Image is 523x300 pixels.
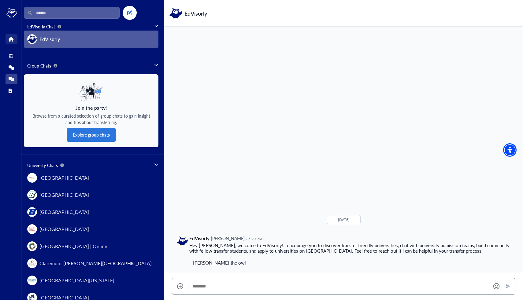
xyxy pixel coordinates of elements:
button: item-logo[GEOGRAPHIC_DATA] [24,169,158,186]
span: [GEOGRAPHIC_DATA] [39,208,89,216]
span: University Chats [27,162,64,169]
img: item-logo [27,34,37,44]
textarea: Message [193,283,486,289]
span: EdVisorly [189,236,210,241]
img: item-logo [27,207,37,217]
span: EdVisorly [39,35,60,43]
button: Send [503,282,513,291]
button: item-logo[GEOGRAPHIC_DATA] [24,203,158,221]
span: [GEOGRAPHIC_DATA][US_STATE] [39,277,114,284]
div: EdVisorly [184,9,207,17]
button: item-logo[GEOGRAPHIC_DATA] [24,186,158,203]
img: item-logo [27,258,37,268]
button: item-logo[GEOGRAPHIC_DATA][US_STATE] [24,272,158,289]
span: Browse from a curated selection of group chats to gain insight and tips about transferring. [31,113,152,126]
span: Join the party! [76,104,107,112]
span: EdVisorly Chat [27,24,61,30]
div: Channel list [24,70,158,147]
img: item-logo [27,241,37,251]
button: item-logo[GEOGRAPHIC_DATA] [24,221,158,238]
button: pen-to-square [123,6,137,20]
button: Emoji picker [493,283,500,290]
span: 5:20 PM [248,237,262,241]
p: --[PERSON_NAME] the owl [189,260,510,265]
span: [PERSON_NAME] . [211,236,247,241]
img: item-logo [27,276,37,285]
img: logo [6,8,17,18]
div: Channel list [24,31,158,48]
img: item-logo [27,173,37,183]
button: item-logoClaremont [PERSON_NAME][GEOGRAPHIC_DATA] [24,255,158,272]
span: [GEOGRAPHIC_DATA] [39,225,89,233]
img: empty-image [79,80,103,104]
button: item-logo[GEOGRAPHIC_DATA] | Online [24,238,158,255]
span: [DATE] [338,217,350,222]
p: Hey [PERSON_NAME], welcome to EdVisorly! I encourage you to discover transfer friendly universiti... [189,243,510,254]
span: Group Chats [27,63,57,69]
div: Accessibility Menu [503,143,517,157]
img: item-logo [27,190,37,200]
img: EdVisorly [169,7,182,20]
span: [GEOGRAPHIC_DATA] | Online [39,243,107,250]
span: [GEOGRAPHIC_DATA] [39,191,89,199]
img: item-logo [27,224,37,234]
input: Search [24,7,120,19]
button: Explore group chats [67,128,116,142]
span: Claremont [PERSON_NAME][GEOGRAPHIC_DATA] [39,260,152,267]
span: [GEOGRAPHIC_DATA] [39,174,89,181]
button: item-logoEdVisorly [24,31,158,48]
